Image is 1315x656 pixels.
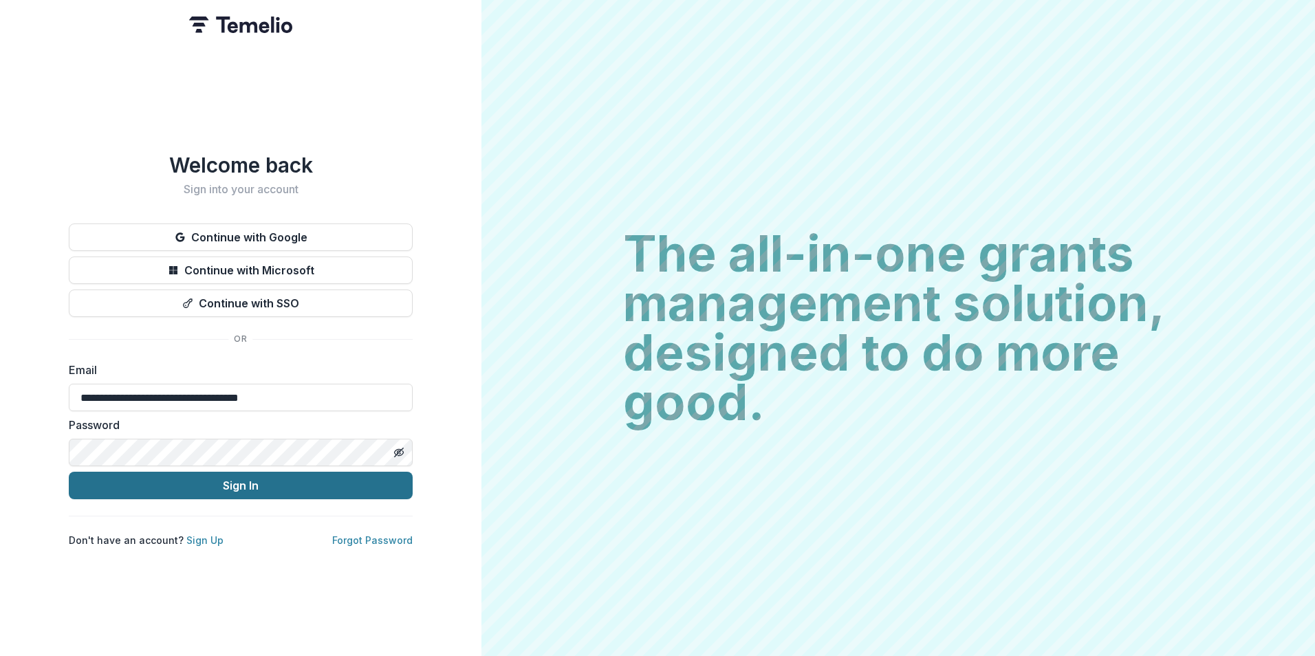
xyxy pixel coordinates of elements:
p: Don't have an account? [69,533,224,547]
button: Continue with SSO [69,289,413,317]
button: Toggle password visibility [388,441,410,463]
label: Password [69,417,404,433]
h2: Sign into your account [69,183,413,196]
label: Email [69,362,404,378]
img: Temelio [189,17,292,33]
button: Sign In [69,472,413,499]
button: Continue with Google [69,223,413,251]
a: Forgot Password [332,534,413,546]
button: Continue with Microsoft [69,256,413,284]
a: Sign Up [186,534,224,546]
h1: Welcome back [69,153,413,177]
